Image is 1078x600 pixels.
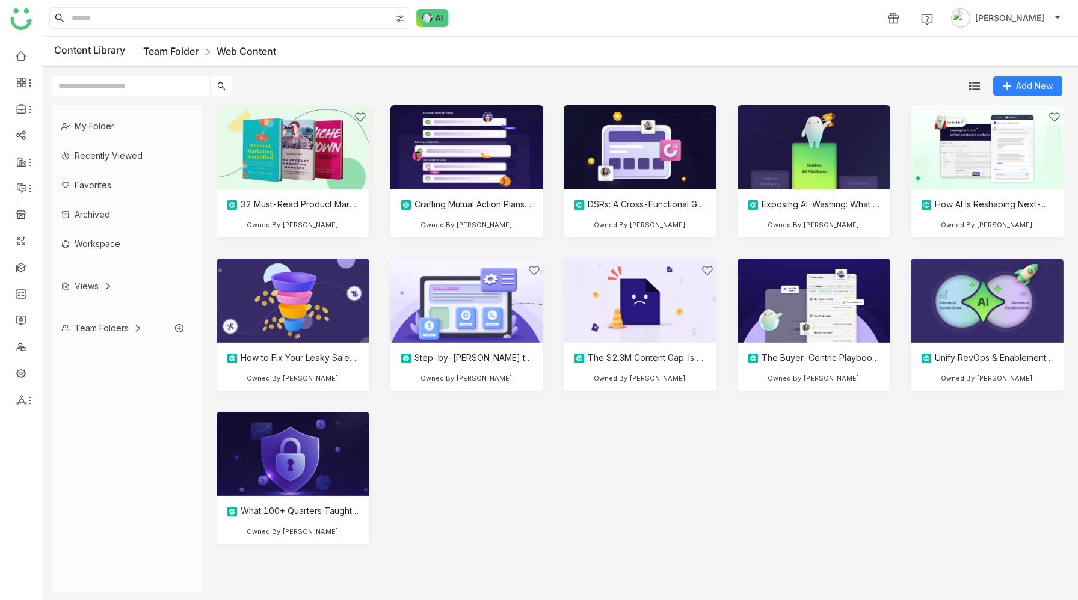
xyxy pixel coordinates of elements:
img: article.svg [226,199,238,211]
img: article.svg [573,199,585,211]
div: My Folder [52,111,193,141]
div: Owned By [PERSON_NAME] [768,374,860,382]
div: The Buyer-Centric Playbook is Failing - What Comes Next? [747,352,881,364]
img: article.svg [573,352,585,364]
img: article.svg [400,199,412,211]
div: Unify RevOps & Enablement with AI: Drive Growth in [DATE] [920,352,1054,364]
div: Archived [52,200,193,229]
div: Owned By [PERSON_NAME] [941,221,1033,229]
div: 32 Must-Read Product Marketing Books for Every PMM (2025) [226,199,360,211]
span: [PERSON_NAME] [975,11,1044,25]
div: The $2.3M Content Gap: Is Your Enablement Strategy Falling Short? [573,352,707,364]
img: search-type.svg [395,14,405,23]
img: article.svg [920,199,932,211]
div: Owned By [PERSON_NAME] [768,221,860,229]
div: Step-by-[PERSON_NAME] to Setting Up Your First Digital Sales Room i [400,352,534,364]
div: Owned By [PERSON_NAME] [941,374,1033,382]
img: article.svg [747,199,759,211]
a: Team Folder [143,45,199,57]
div: Favorites [52,170,193,200]
div: How AI Is Reshaping Next-Gen Digital Sales Rooms [920,199,1054,211]
img: article.svg [400,352,412,364]
div: Crafting Mutual Action Plans to Streamline Complex B2B Sales [400,199,534,211]
div: Recently Viewed [52,141,193,170]
span: Add New [1016,79,1053,93]
div: How to Fix Your Leaky Sales Funnel and Win at Every Stage [226,352,360,364]
div: Owned By [PERSON_NAME] [247,527,339,536]
div: Owned By [PERSON_NAME] [420,221,513,229]
img: article.svg [920,352,932,364]
div: Owned By [PERSON_NAME] [594,221,686,229]
div: What 100+ Quarters Taught Us About Cybersecurity Sales Enablement [226,506,360,518]
div: Team Folders [61,323,142,333]
div: Owned By [PERSON_NAME] [420,374,513,382]
button: Add New [993,76,1062,96]
img: article.svg [226,352,238,364]
div: Owned By [PERSON_NAME] [594,374,686,382]
img: ask-buddy-normal.svg [416,9,449,27]
a: Web Content [217,45,276,57]
div: Exposing AI-Washing: What Revenue Leaders Need to Know Now [747,199,881,211]
img: logo [10,8,32,30]
button: [PERSON_NAME] [949,8,1064,28]
img: article.svg [747,352,759,364]
div: Content Library [54,44,276,59]
img: article.svg [226,506,238,518]
img: avatar [951,8,970,28]
div: Workspace [52,229,193,259]
div: Owned By [PERSON_NAME] [247,374,339,382]
img: list.svg [969,81,980,91]
div: Owned By [PERSON_NAME] [247,221,339,229]
div: Views [61,281,112,291]
div: DSRs: A Cross-Functional GTM Engine Beyond Sales [573,199,707,211]
img: help.svg [921,13,933,25]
